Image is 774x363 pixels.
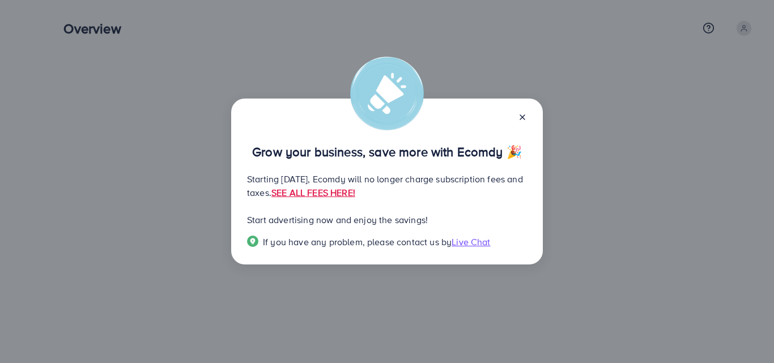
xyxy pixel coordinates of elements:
[271,186,355,199] a: SEE ALL FEES HERE!
[247,172,527,199] p: Starting [DATE], Ecomdy will no longer charge subscription fees and taxes.
[247,145,527,159] p: Grow your business, save more with Ecomdy 🎉
[350,57,424,130] img: alert
[247,236,258,247] img: Popup guide
[263,236,452,248] span: If you have any problem, please contact us by
[452,236,490,248] span: Live Chat
[247,213,527,227] p: Start advertising now and enjoy the savings!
